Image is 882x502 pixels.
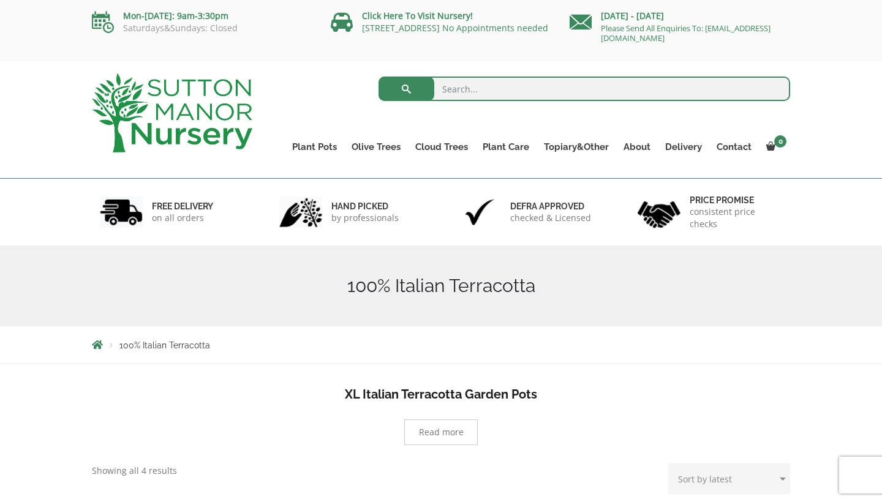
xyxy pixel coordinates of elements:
[92,463,177,478] p: Showing all 4 results
[362,22,548,34] a: [STREET_ADDRESS] No Appointments needed
[690,206,783,230] p: consistent price checks
[510,201,591,212] h6: Defra approved
[690,195,783,206] h6: Price promise
[119,340,210,350] span: 100% Italian Terracotta
[408,138,475,155] a: Cloud Trees
[344,138,408,155] a: Olive Trees
[616,138,658,155] a: About
[774,135,786,148] span: 0
[419,428,464,436] span: Read more
[638,193,680,231] img: 4.jpg
[279,197,322,228] img: 2.jpg
[601,23,771,43] a: Please Send All Enquiries To: [EMAIL_ADDRESS][DOMAIN_NAME]
[458,197,501,228] img: 3.jpg
[100,197,143,228] img: 1.jpg
[92,9,312,23] p: Mon-[DATE]: 9am-3:30pm
[379,77,791,101] input: Search...
[92,73,252,152] img: logo
[709,138,759,155] a: Contact
[510,212,591,224] p: checked & Licensed
[759,138,790,155] a: 0
[92,340,790,350] nav: Breadcrumbs
[152,212,213,224] p: on all orders
[475,138,537,155] a: Plant Care
[668,463,790,494] select: Shop order
[331,212,399,224] p: by professionals
[658,138,709,155] a: Delivery
[92,275,790,297] h1: 100% Italian Terracotta
[537,138,616,155] a: Topiary&Other
[285,138,344,155] a: Plant Pots
[345,387,537,402] b: XL Italian Terracotta Garden Pots
[92,23,312,33] p: Saturdays&Sundays: Closed
[152,201,213,212] h6: FREE DELIVERY
[362,10,473,21] a: Click Here To Visit Nursery!
[331,201,399,212] h6: hand picked
[570,9,790,23] p: [DATE] - [DATE]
